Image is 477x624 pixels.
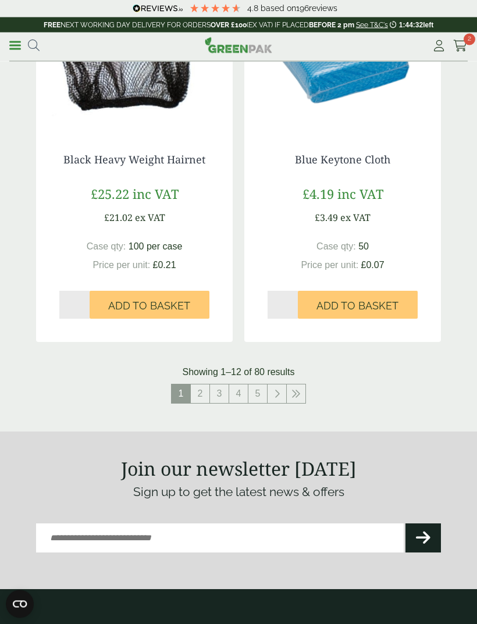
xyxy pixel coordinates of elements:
span: 196 [296,3,309,13]
strong: BEFORE 2 pm [309,21,354,29]
span: Case qty: [316,242,356,252]
span: £3.49 [315,212,338,224]
span: 2 [464,34,475,45]
span: 1 [172,385,190,404]
p: Showing 1–12 of 80 results [182,366,294,380]
span: 1:44:32 [399,21,423,29]
span: ex VAT [340,212,371,224]
a: 2 [453,37,468,55]
span: 50 [358,242,369,252]
strong: Join our newsletter [DATE] [121,457,357,482]
span: £4.19 [302,186,334,203]
button: Open CMP widget [6,590,34,618]
span: inc VAT [337,186,383,203]
i: Cart [453,40,468,52]
span: Add to Basket [316,300,398,313]
span: £21.02 [104,212,133,224]
a: 3 [210,385,229,404]
span: reviews [309,3,337,13]
span: 100 per case [129,242,183,252]
a: See T&C's [356,21,388,29]
span: Price per unit: [92,261,150,270]
span: inc VAT [133,186,179,203]
a: Blue Keytone Cloth [295,153,390,167]
span: £0.07 [361,261,385,270]
span: £0.21 [153,261,176,270]
button: Add to Basket [298,291,418,319]
span: Add to Basket [108,300,190,313]
p: Sign up to get the latest news & offers [36,483,441,502]
span: Based on [261,3,296,13]
span: Case qty: [87,242,126,252]
span: £25.22 [91,186,129,203]
span: left [423,21,433,29]
strong: OVER £100 [211,21,247,29]
img: GreenPak Supplies [205,37,272,54]
span: ex VAT [135,212,165,224]
strong: FREE [44,21,60,29]
a: Black Heavy Weight Hairnet [63,153,205,167]
a: 4 [229,385,248,404]
button: Add to Basket [90,291,209,319]
div: 4.79 Stars [189,3,241,13]
span: 4.8 [247,3,261,13]
span: Price per unit: [301,261,358,270]
img: REVIEWS.io [133,5,183,13]
i: My Account [432,40,446,52]
a: 2 [191,385,209,404]
a: 5 [248,385,267,404]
